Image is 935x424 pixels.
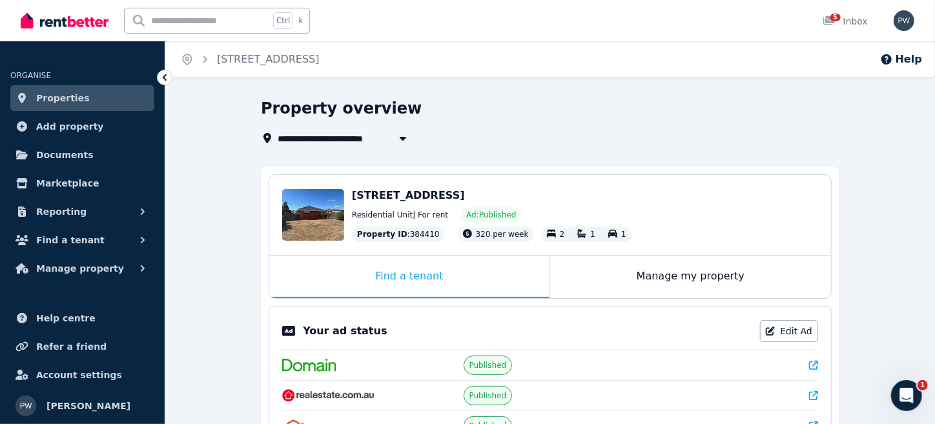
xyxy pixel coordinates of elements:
span: Account settings [36,367,122,383]
div: Inbox [823,15,868,28]
a: Account settings [10,362,154,388]
span: Property ID [357,229,407,239]
a: Add property [10,114,154,139]
img: Domain.com.au [282,359,336,372]
span: Marketplace [36,176,99,191]
span: Residential Unit | For rent [352,210,448,220]
span: Ad: Published [466,210,516,220]
button: Find a tenant [10,227,154,253]
img: RealEstate.com.au [282,389,375,402]
span: Add property [36,119,104,134]
span: Published [469,360,507,370]
span: k [298,15,303,26]
span: Help centre [36,310,96,326]
p: Your ad status [303,323,387,339]
span: Reporting [36,204,87,219]
img: Paul Williams [894,10,914,31]
div: Find a tenant [269,256,550,298]
a: Documents [10,142,154,168]
a: Refer a friend [10,334,154,359]
img: RentBetter [21,11,108,30]
span: Manage property [36,261,124,276]
a: Help centre [10,305,154,331]
img: Paul Williams [15,396,36,416]
span: Refer a friend [36,339,107,354]
span: [PERSON_NAME] [46,398,130,414]
span: 2 [560,230,565,239]
span: Find a tenant [36,232,105,248]
span: 320 per week [476,230,529,239]
a: [STREET_ADDRESS] [217,53,320,65]
a: Marketplace [10,170,154,196]
button: Manage property [10,256,154,281]
span: 1 [621,230,626,239]
span: Published [469,390,507,401]
span: 5 [830,14,841,21]
div: : 384410 [352,227,445,242]
span: [STREET_ADDRESS] [352,189,465,201]
h1: Property overview [261,98,422,119]
span: Ctrl [273,12,293,29]
div: Manage my property [550,256,831,298]
span: 1 [918,380,928,390]
span: ORGANISE [10,71,51,80]
span: Properties [36,90,90,106]
a: Edit Ad [760,320,818,342]
nav: Breadcrumb [165,41,335,77]
span: Documents [36,147,94,163]
span: 1 [590,230,595,239]
iframe: Intercom live chat [891,380,922,411]
a: Properties [10,85,154,111]
button: Reporting [10,199,154,225]
button: Help [880,52,922,67]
